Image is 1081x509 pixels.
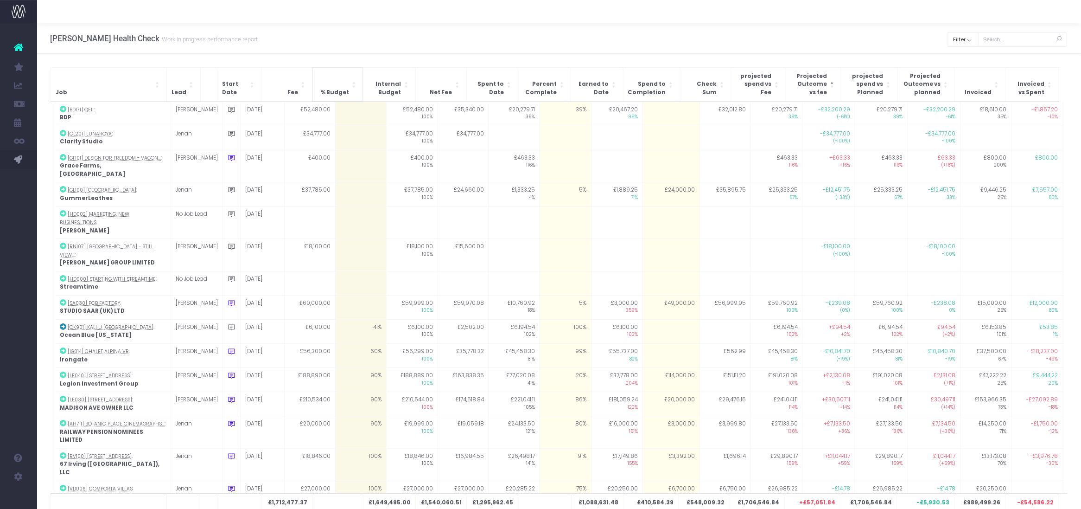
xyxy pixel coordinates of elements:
span: +£94.54 [829,323,850,332]
abbr: [CL201] Lunaroya [68,130,112,137]
td: 90% [336,392,387,416]
span: 71% [597,194,638,201]
th: Spent to Date: Activate to sort: Activate to sort: Activate to sort: Activate to sort [466,67,518,102]
td: £18,100.00 [285,239,336,271]
span: Internal Budget [368,80,401,97]
td: £153,966.35 [960,392,1011,416]
span: 80% [1017,194,1058,201]
span: 359% [597,307,638,314]
td: £181,059.24 [591,392,643,416]
td: £45,458.30 [751,344,803,368]
td: 5% [540,182,591,206]
span: -10% [1017,114,1058,121]
td: £15,600.00 [438,239,489,271]
span: Spent to Date [471,80,504,97]
td: £32,012.80 [700,102,751,126]
abbr: [RN107] Kwasen Village - Still Views [60,243,153,258]
span: -£238.08 [931,299,956,308]
td: £800.00 [960,150,1011,182]
span: £800.00 [1036,154,1058,162]
td: Jenan [171,126,223,150]
th: Net Fee: Activate to sort: Activate to sort: Activate to sort: Activate to sort [415,67,466,102]
td: 90% [336,368,387,392]
h3: [PERSON_NAME] Health Check [50,34,258,43]
td: [DATE] [241,368,285,392]
span: 101% [966,331,1007,338]
td: : [55,150,171,182]
td: £24,660.00 [438,182,489,206]
span: 0% [913,307,956,314]
td: £20,000.00 [643,392,700,416]
button: Filter [948,32,979,47]
td: 80% [540,416,591,449]
span: 4% [494,194,535,201]
strong: [PERSON_NAME] [60,227,109,234]
td: : [55,126,171,150]
span: projected spend vs Fee [736,72,772,97]
td: [PERSON_NAME] [171,150,223,182]
span: -£10,841.70 [822,348,850,356]
span: Job [56,89,67,97]
td: 41% [336,319,387,343]
td: £24,133.50 [489,416,540,449]
span: 80% [1017,307,1058,314]
td: £1,333.25 [489,182,540,206]
td: £16,000.00 [591,416,643,449]
td: : [55,448,171,481]
th: Projected Outcome vs planned: Activate to sort: Activate to sort: Activate to sort: Activate to sort [897,67,954,102]
th: Start Date: Activate to sort: Activate to sort: Activate to sort: Activate to sort [217,67,261,102]
td: £463.33 [751,150,803,182]
span: Invoiced vs Spent [1011,80,1044,97]
td: £3,000.00 [643,416,700,449]
td: [DATE] [241,182,285,206]
strong: Grace Farms, [GEOGRAPHIC_DATA] [60,162,125,178]
span: £12,000.00 [1030,299,1058,308]
td: £191,020.08 [855,368,908,392]
td: £20,279.71 [489,102,540,126]
span: -61% [913,114,956,121]
td: £19,059.18 [438,416,489,449]
td: £26,498.17 [489,448,540,481]
td: £174,518.84 [438,392,489,416]
span: 1% [1017,331,1058,338]
th: Check Sum: Activate to sort: Activate to sort: Activate to sort: Activate to sort [680,67,731,102]
span: 18% [494,307,535,314]
span: Net Fee [430,89,452,97]
strong: [PERSON_NAME] GROUP LIMITED [60,259,155,266]
span: -£12,451.75 [928,186,956,194]
abbr: [HD002] Marketing, New Business, Communications [60,211,129,226]
td: £18,100.00 [387,239,438,271]
td: [DATE] [241,239,285,271]
td: £59,970.08 [438,295,489,319]
span: +16% [808,162,850,169]
td: £191,020.08 [751,368,803,392]
td: [DATE] [241,295,285,319]
span: -33% [913,194,956,201]
td: £221,041.11 [489,392,540,416]
td: £18,846.00 [387,448,438,481]
th: Projected Outcome vs fee: Activate to sort: Activate to sort: Activate to invert sorting: Activat... [786,67,841,102]
td: £55,737.00 [591,344,643,368]
td: £6,194.54 [855,319,908,343]
td: : [55,416,171,449]
td: [DATE] [241,150,285,182]
td: £210,534.00 [285,392,336,416]
td: : [55,368,171,392]
td: Jenan [171,416,223,449]
strong: STUDIO SAAR (UK) LTD [60,307,125,315]
td: £6,153.85 [960,319,1011,343]
td: : [55,206,171,239]
td: £14,250.00 [960,416,1011,449]
td: : [55,182,171,206]
span: £94.54 [938,323,956,332]
td: : [55,392,171,416]
th: Lead: Activate to sort: Activate to sort: Activate to sort: Activate to sort [166,67,200,102]
span: (-61%) [808,114,850,121]
td: £37,778.00 [591,368,643,392]
abbr: [BD171] QEII [68,106,94,113]
span: 102% [756,331,798,338]
td: £3,000.00 [591,295,643,319]
td: £2,502.00 [438,319,489,343]
span: Projected Outcome vs planned [903,72,941,97]
td: £34,777.00 [387,126,438,150]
